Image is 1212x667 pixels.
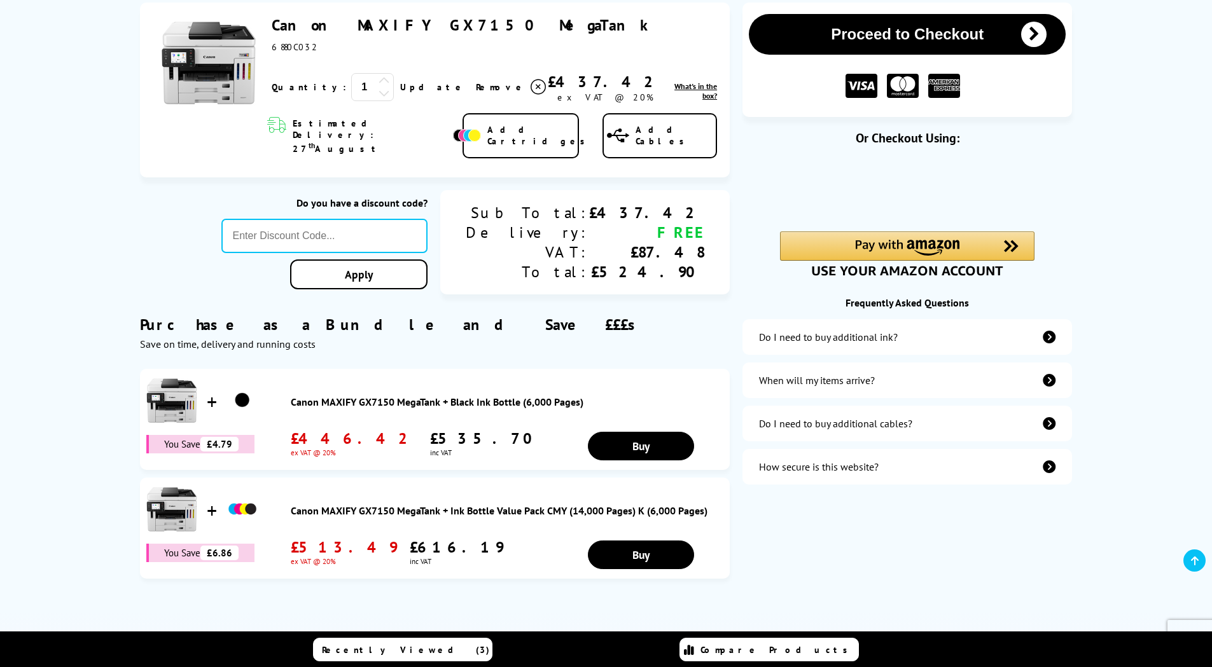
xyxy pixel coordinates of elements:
[221,196,428,209] div: Do you have a discount code?
[674,81,717,100] span: What's in the box?
[742,362,1072,398] a: items-arrive
[221,219,428,253] input: Enter Discount Code...
[430,429,541,448] span: £535.70
[200,546,239,560] span: £6.86
[134,627,1079,647] h2: Why buy from us?
[548,72,663,92] div: £437.42
[293,118,450,155] span: Estimated Delivery: 27 August
[487,124,592,147] span: Add Cartridges
[200,437,239,451] span: £4.79
[466,262,589,282] div: Total:
[589,242,704,262] div: £87.48
[291,537,397,557] span: £513.49
[588,432,694,460] a: Buy
[589,262,704,282] div: £524.90
[291,504,724,517] a: Canon MAXIFY GX7150 MegaTank + Ink Bottle Value Pack CMY (14,000 Pages) K (6,000 Pages)
[589,223,704,242] div: FREE
[322,644,490,656] span: Recently Viewed (3)
[146,435,254,453] div: You Save
[410,557,503,566] span: inc VAT
[742,296,1072,309] div: Frequently Asked Questions
[759,417,912,430] div: Do I need to buy additional cables?
[928,74,960,99] img: American Express
[291,429,417,448] span: £446.42
[679,638,859,661] a: Compare Products
[476,81,526,93] span: Remove
[749,14,1066,55] button: Proceed to Checkout
[161,15,256,111] img: Canon MAXIFY GX7150 MegaTank
[290,259,428,289] a: Apply
[226,385,258,416] img: Canon MAXIFY GX7150 MegaTank + Black Ink Bottle (6,000 Pages)
[146,544,254,562] div: You Save
[466,203,589,223] div: Sub Total:
[453,129,481,142] img: Add Cartridges
[291,395,724,408] a: Canon MAXIFY GX7150 MegaTank + Black Ink Bottle (6,000 Pages)
[742,406,1072,441] a: additional-cables
[742,449,1072,485] a: secure-website
[410,537,503,557] span: £616.19
[846,74,877,99] img: VISA
[272,41,319,53] span: 6880C032
[636,124,716,147] span: Add Cables
[400,81,466,93] a: Update
[700,644,854,656] span: Compare Products
[140,338,730,350] div: Save on time, delivery and running costs
[272,15,657,35] a: Canon MAXIFY GX7150 MegaTank
[291,557,397,566] span: ex VAT @ 20%
[663,81,717,100] a: lnk_inthebox
[759,460,879,473] div: How secure is this website?
[313,638,492,661] a: Recently Viewed (3)
[309,141,315,150] sup: th
[588,540,694,569] a: Buy
[291,448,417,457] span: ex VAT @ 20%
[430,448,541,457] span: inc VAT
[146,375,197,426] img: Canon MAXIFY GX7150 MegaTank + Black Ink Bottle (6,000 Pages)
[476,78,548,97] a: Delete item from your basket
[272,81,346,93] span: Quantity:
[742,130,1072,146] div: Or Checkout Using:
[146,484,197,535] img: Canon MAXIFY GX7150 MegaTank + Ink Bottle Value Pack CMY (14,000 Pages) K (6,000 Pages)
[557,92,653,103] span: ex VAT @ 20%
[140,296,730,350] div: Purchase as a Bundle and Save £££s
[759,374,875,387] div: When will my items arrive?
[466,223,589,242] div: Delivery:
[742,319,1072,355] a: additional-ink
[780,167,1034,210] iframe: PayPal
[589,203,704,223] div: £437.42
[780,231,1034,276] div: Amazon Pay - Use your Amazon account
[226,493,258,525] img: Canon MAXIFY GX7150 MegaTank + Ink Bottle Value Pack CMY (14,000 Pages) K (6,000 Pages)
[759,331,898,343] div: Do I need to buy additional ink?
[887,74,919,99] img: MASTER CARD
[466,242,589,262] div: VAT:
